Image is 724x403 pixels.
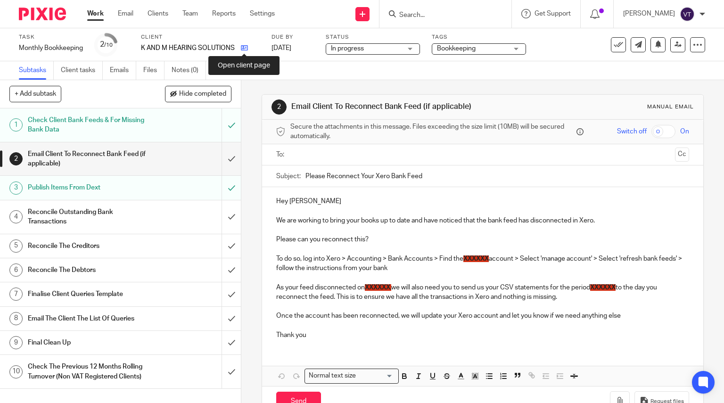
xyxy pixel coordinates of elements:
[331,45,364,52] span: In progress
[276,283,690,302] p: As your feed disconnected on we will also need you to send us your CSV statements for the period ...
[276,172,301,181] label: Subject:
[19,61,54,80] a: Subtasks
[110,61,136,80] a: Emails
[675,148,689,162] button: Cc
[276,216,690,225] p: We are working to bring your books up to date and have noticed that the bank feed has disconnecte...
[276,235,690,244] p: Please can you reconnect this?
[271,45,291,51] span: [DATE]
[143,61,165,80] a: Files
[28,205,151,229] h1: Reconcile Outstanding Bank Transactions
[276,311,690,321] p: Once the account has been reconnected, we will update your Xero account and let you know if we ne...
[28,360,151,384] h1: Check The Previous 12 Months Rolling Turnover (Non VAT Registered Clients)
[359,371,393,381] input: Search for option
[271,33,314,41] label: Due by
[9,336,23,349] div: 9
[9,263,23,277] div: 6
[307,371,358,381] span: Normal text size
[647,103,694,111] div: Manual email
[304,369,399,383] div: Search for option
[535,10,571,17] span: Get Support
[432,33,526,41] label: Tags
[19,33,83,41] label: Task
[250,9,275,18] a: Settings
[19,43,83,53] div: Monthly Bookkeeping
[141,33,260,41] label: Client
[437,45,476,52] span: Bookkeeping
[276,150,287,159] label: To:
[87,9,104,18] a: Work
[290,122,575,141] span: Secure the attachments in this message. Files exceeding the size limit (10MB) will be secured aut...
[104,42,113,48] small: /10
[365,284,390,291] span: XXXXXX
[28,181,151,195] h1: Publish Items From Dext
[680,127,689,136] span: On
[9,239,23,253] div: 5
[276,254,690,273] p: To do so, log into Xero > Accounting > Bank Accounts > Find the account > Select 'manage account'...
[9,181,23,195] div: 3
[100,39,113,50] div: 2
[179,90,226,98] span: Hide completed
[182,9,198,18] a: Team
[9,312,23,325] div: 8
[617,127,647,136] span: Switch off
[118,9,133,18] a: Email
[463,255,489,262] span: XXXXXX
[9,86,61,102] button: + Add subtask
[212,9,236,18] a: Reports
[276,197,690,206] p: Hey [PERSON_NAME]
[165,86,231,102] button: Hide completed
[9,152,23,165] div: 2
[623,9,675,18] p: [PERSON_NAME]
[141,43,236,53] p: K AND M HEARING SOLUTIONS LTD
[271,99,287,115] div: 2
[28,263,151,277] h1: Reconcile The Debtors
[9,288,23,301] div: 7
[61,61,103,80] a: Client tasks
[28,287,151,301] h1: Finalise Client Queries Template
[390,284,391,291] span: ,
[148,9,168,18] a: Clients
[28,336,151,350] h1: Final Clean Up
[28,312,151,326] h1: Email The Client The List Of Queries
[291,102,502,112] h1: Email Client To Reconnect Bank Feed (if applicable)
[9,118,23,132] div: 1
[590,284,616,291] span: XXXXXX
[28,147,151,171] h1: Email Client To Reconnect Bank Feed (if applicable)
[9,365,23,378] div: 10
[213,61,249,80] a: Audit logs
[9,210,23,223] div: 4
[172,61,206,80] a: Notes (0)
[28,239,151,253] h1: Reconcile The Creditors
[28,113,151,137] h1: Check Client Bank Feeds & For Missing Bank Data
[680,7,695,22] img: svg%3E
[276,330,690,340] p: Thank you
[19,8,66,20] img: Pixie
[326,33,420,41] label: Status
[398,11,483,20] input: Search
